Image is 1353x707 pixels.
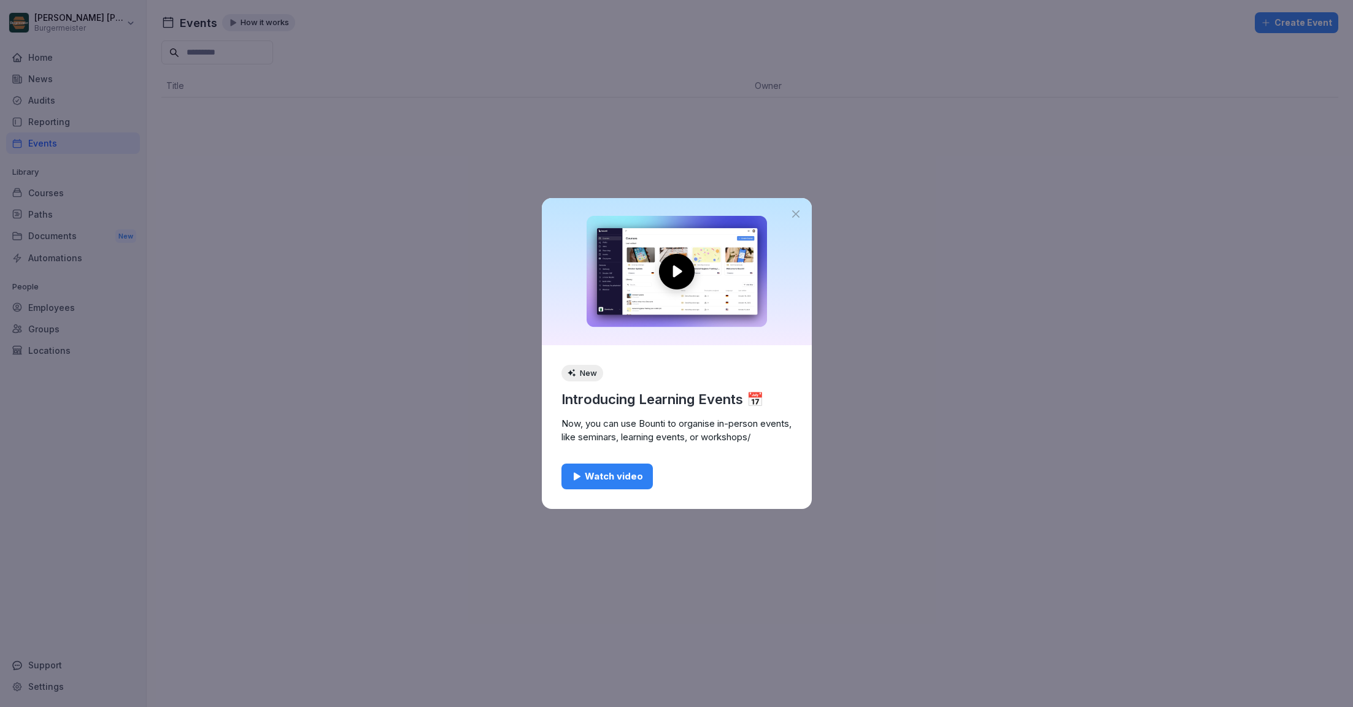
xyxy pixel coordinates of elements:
[561,365,603,382] div: New
[561,464,792,489] a: Watch video
[571,470,643,483] div: Watch video
[561,417,792,444] p: Now, you can use Bounti to organise in-person events, like seminars, learning events, or workshops/
[561,391,792,407] p: Introducing Learning Events 📅
[561,464,653,489] button: Watch video
[557,198,797,345] img: Introducing Learning Events 📅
